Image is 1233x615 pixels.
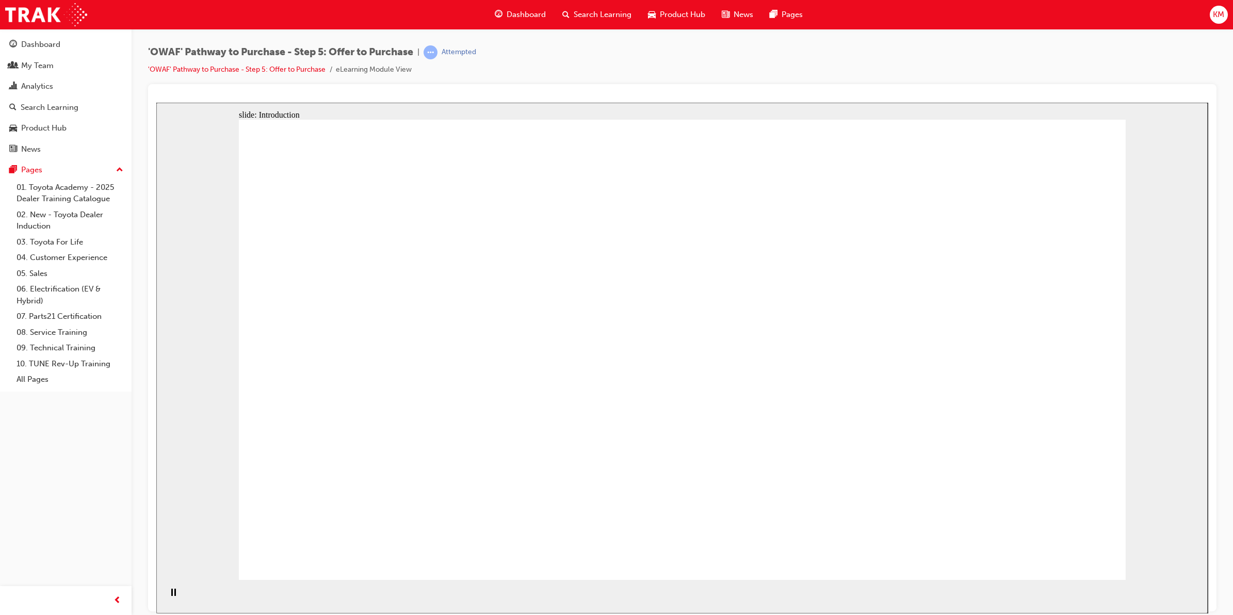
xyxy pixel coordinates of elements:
[486,4,554,25] a: guage-iconDashboard
[12,207,127,234] a: 02. New - Toyota Dealer Induction
[442,47,476,57] div: Attempted
[9,61,17,71] span: people-icon
[4,77,127,96] a: Analytics
[4,33,127,160] button: DashboardMy TeamAnalyticsSearch LearningProduct HubNews
[4,160,127,180] button: Pages
[4,140,127,159] a: News
[1213,9,1224,21] span: KM
[116,164,123,177] span: up-icon
[417,46,419,58] span: |
[9,166,17,175] span: pages-icon
[640,4,713,25] a: car-iconProduct Hub
[12,234,127,250] a: 03. Toyota For Life
[21,143,41,155] div: News
[722,8,729,21] span: news-icon
[5,3,87,26] img: Trak
[554,4,640,25] a: search-iconSearch Learning
[113,594,121,607] span: prev-icon
[12,309,127,325] a: 07. Parts21 Certification
[12,356,127,372] a: 10. TUNE Rev-Up Training
[21,122,67,134] div: Product Hub
[574,9,631,21] span: Search Learning
[21,80,53,92] div: Analytics
[495,8,502,21] span: guage-icon
[424,45,437,59] span: learningRecordVerb_ATTEMPT-icon
[761,4,811,25] a: pages-iconPages
[9,82,17,91] span: chart-icon
[770,8,777,21] span: pages-icon
[12,281,127,309] a: 06. Electrification (EV & Hybrid)
[21,60,54,72] div: My Team
[5,477,23,511] div: playback controls
[4,119,127,138] a: Product Hub
[9,145,17,154] span: news-icon
[782,9,803,21] span: Pages
[660,9,705,21] span: Product Hub
[4,98,127,117] a: Search Learning
[336,64,412,76] li: eLearning Module View
[21,39,60,51] div: Dashboard
[1210,6,1228,24] button: KM
[648,8,656,21] span: car-icon
[562,8,570,21] span: search-icon
[12,371,127,387] a: All Pages
[12,250,127,266] a: 04. Customer Experience
[21,102,78,114] div: Search Learning
[9,103,17,112] span: search-icon
[12,180,127,207] a: 01. Toyota Academy - 2025 Dealer Training Catalogue
[734,9,753,21] span: News
[148,46,413,58] span: 'OWAF' Pathway to Purchase - Step 5: Offer to Purchase
[21,164,42,176] div: Pages
[9,124,17,133] span: car-icon
[4,56,127,75] a: My Team
[12,325,127,341] a: 08. Service Training
[713,4,761,25] a: news-iconNews
[507,9,546,21] span: Dashboard
[12,266,127,282] a: 05. Sales
[9,40,17,50] span: guage-icon
[5,485,23,503] button: Pause (Ctrl+Alt+P)
[148,65,326,74] a: 'OWAF' Pathway to Purchase - Step 5: Offer to Purchase
[12,340,127,356] a: 09. Technical Training
[4,35,127,54] a: Dashboard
